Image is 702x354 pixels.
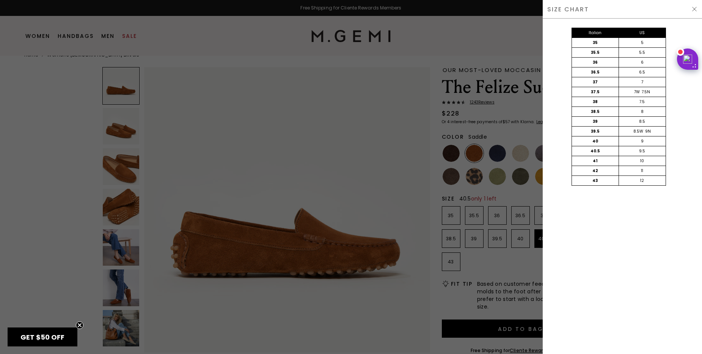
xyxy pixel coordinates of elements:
[572,107,619,116] div: 38.5
[8,327,77,346] div: GET $50 OFFClose teaser
[572,156,619,166] div: 41
[572,38,619,47] div: 35
[619,117,666,126] div: 8.5
[572,48,619,57] div: 35.5
[691,6,697,12] img: Hide Drawer
[619,166,666,175] div: 11
[572,136,619,146] div: 40
[572,28,619,38] div: Italian
[572,176,619,185] div: 43
[572,67,619,77] div: 36.5
[619,136,666,146] div: 9
[572,58,619,67] div: 36
[619,107,666,116] div: 8
[634,89,640,95] div: 7W
[20,332,64,342] span: GET $50 OFF
[633,128,643,135] div: 8.5W
[619,176,666,185] div: 12
[572,77,619,87] div: 37
[619,97,666,107] div: 7.5
[572,97,619,107] div: 38
[572,87,619,97] div: 37.5
[619,77,666,87] div: 7
[572,166,619,175] div: 42
[645,128,651,135] div: 9N
[619,58,666,67] div: 6
[572,127,619,136] div: 39.5
[619,67,666,77] div: 6.5
[619,156,666,166] div: 10
[76,321,83,329] button: Close teaser
[619,48,666,57] div: 5.5
[619,146,666,156] div: 9.5
[619,28,666,38] div: US
[642,89,650,95] div: 7.5N
[619,38,666,47] div: 5
[572,146,619,156] div: 40.5
[572,117,619,126] div: 39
